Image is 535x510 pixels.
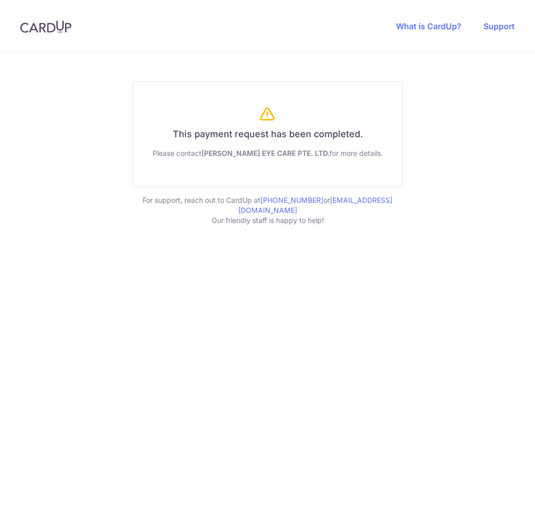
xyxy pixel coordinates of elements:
p: Our friendly staff is happy to help! [132,215,403,225]
a: What is CardUp? [396,21,461,31]
h6: This payment request has been completed. [145,129,390,140]
a: Support [484,21,515,31]
a: [PHONE_NUMBER] [260,196,323,204]
a: [EMAIL_ADDRESS][DOMAIN_NAME] [238,196,393,214]
div: Please contact for more details. [145,148,390,158]
p: For support, reach out to CardUp at or [132,195,403,215]
span: [PERSON_NAME] EYE CARE PTE. LTD. [202,149,329,157]
img: CardUp Logo [20,21,72,33]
